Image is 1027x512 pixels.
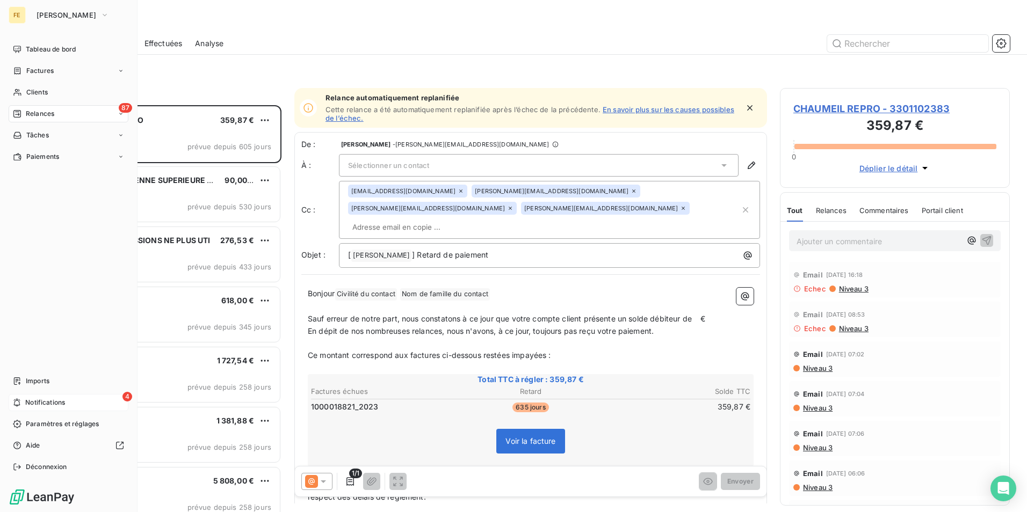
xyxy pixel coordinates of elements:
span: 5 808,00 € [213,476,255,485]
span: Civilité du contact [335,288,397,301]
span: Tâches [26,130,49,140]
span: [DATE] 08:53 [826,311,865,318]
th: Solde TTC [605,386,751,397]
span: 87 [119,103,132,113]
div: grid [52,105,281,512]
img: Logo LeanPay [9,488,75,506]
th: Factures échues [310,386,457,397]
span: [EMAIL_ADDRESS][DOMAIN_NAME] [351,188,455,194]
span: Email [803,429,823,438]
span: Clients [26,87,48,97]
span: prévue depuis 433 jours [187,262,271,271]
span: ECOLE EUROPEENNE SUPERIEURE DE [76,175,218,185]
input: Rechercher [827,35,988,52]
span: 1/1 [349,469,362,478]
div: Open Intercom Messenger [990,476,1016,501]
span: Email [803,469,823,478]
span: Imports [26,376,49,386]
input: Adresse email en copie ... [348,219,472,235]
span: Cette relance a été automatiquement replanifiée après l’échec de la précédente. [326,105,601,114]
span: [PERSON_NAME][EMAIL_ADDRESS][DOMAIN_NAME] [524,205,678,211]
span: Nom de famille du contact [400,288,490,301]
span: Echec [804,284,826,293]
span: 276,53 € [220,236,254,245]
span: 359,87 € [220,115,254,125]
span: prévue depuis 605 jours [187,142,271,151]
span: - [PERSON_NAME][EMAIL_ADDRESS][DOMAIN_NAME] [393,141,549,148]
span: Email [803,350,823,359]
span: [PERSON_NAME] [341,141,390,148]
span: CHAUMEIL REPRO - 3301102383 [793,101,996,116]
span: Sélectionner un contact [348,161,429,170]
th: Retard [458,386,604,397]
span: Niveau 3 [838,284,869,293]
span: prévue depuis 258 jours [187,443,271,451]
span: Email [803,310,823,319]
span: [PERSON_NAME][EMAIL_ADDRESS][DOMAIN_NAME] [351,205,505,211]
span: [PERSON_NAME] [351,250,411,262]
span: 0 [792,152,796,161]
span: Paiements [26,152,59,162]
span: 1000018821_2023 [311,401,378,412]
span: 618,00 € [221,296,254,305]
a: En savoir plus sur les causes possibles de l’échec. [326,105,734,122]
h3: 359,87 € [793,116,996,137]
span: En dépit de nos nombreuses relances, nous n'avons, à ce jour, toujours pas reçu votre paiement. [308,326,654,335]
span: Factures [26,66,54,76]
span: Nous vous demandons de bien vouloir régulariser votre situation à réception de la présente. Nous ... [308,480,733,501]
span: Paramètres et réglages [26,419,99,429]
span: Relance automatiquement replanifiée [326,93,738,102]
span: Tout [787,206,803,215]
span: Total TTC à régler : 359,87 € [309,374,752,385]
span: Objet : [301,250,326,259]
span: De : [301,139,339,150]
span: Niveau 3 [802,364,833,372]
span: Analyse [195,38,223,49]
span: 1 381,88 € [216,416,255,425]
span: Bonjour [308,289,335,298]
span: prévue depuis 258 jours [187,503,271,511]
div: FE [9,6,26,24]
span: Sauf erreur de notre part, nous constatons à ce jour que votre compte client présente un solde dé... [308,314,706,323]
span: prévue depuis 345 jours [187,323,271,331]
span: Relances [816,206,847,215]
span: 635 jours [512,403,548,412]
button: Envoyer [721,473,760,490]
td: 359,87 € [605,401,751,413]
span: Déconnexion [26,462,67,472]
span: 1 727,54 € [217,356,255,365]
span: Déplier le détail [859,163,918,174]
span: Niveau 3 [838,324,869,333]
span: [PERSON_NAME][EMAIL_ADDRESS][DOMAIN_NAME] [475,188,628,194]
span: prévue depuis 258 jours [187,383,271,391]
span: ] Retard de paiement [412,250,488,259]
span: Portail client [922,206,963,215]
span: Niveau 3 [802,404,833,412]
span: Email [803,270,823,279]
span: Email [803,390,823,398]
span: Aide [26,441,40,450]
span: Effectuées [144,38,183,49]
span: prévue depuis 530 jours [187,202,271,211]
span: Notifications [25,398,65,407]
span: [DATE] 07:04 [826,391,865,397]
span: Relances [26,109,54,119]
span: [DATE] 07:02 [826,351,865,357]
span: Tableau de bord [26,45,76,54]
span: Voir la facture [505,436,555,445]
span: [DATE] 16:18 [826,272,863,278]
span: Commentaires [859,206,909,215]
span: [PERSON_NAME] [37,11,96,19]
a: Aide [9,437,128,454]
span: 90,00 € [225,175,254,185]
span: 4 [122,392,132,401]
span: RENARD IMPRESSIONS NE PLUS UTI [76,236,211,245]
span: [DATE] 07:06 [826,430,865,437]
button: Déplier le détail [856,162,934,174]
span: [DATE] 06:06 [826,470,865,477]
span: Echec [804,324,826,333]
span: Niveau 3 [802,443,833,452]
span: Ce montant correspond aux factures ci-dessous restées impayées : [308,350,551,360]
span: Niveau 3 [802,483,833,492]
span: [ [348,250,351,259]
